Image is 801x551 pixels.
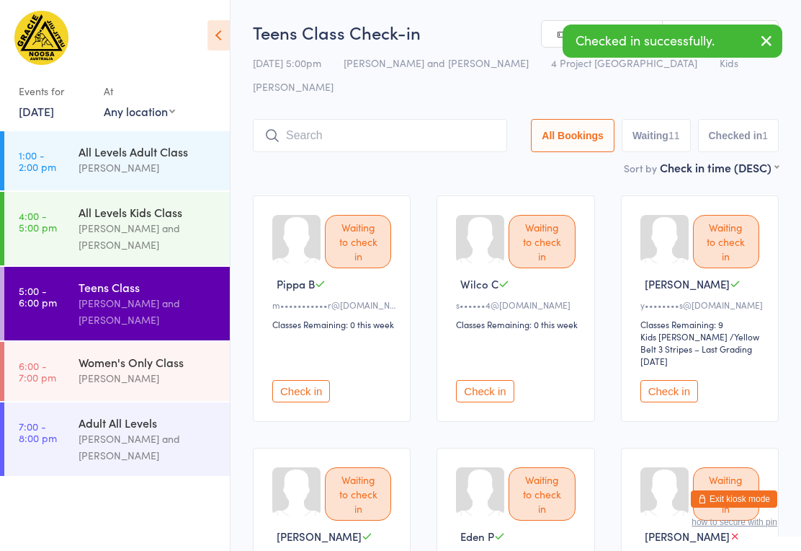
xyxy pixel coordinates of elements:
button: All Bookings [531,119,614,152]
input: Search [253,119,507,152]
span: [PERSON_NAME] [277,529,362,544]
a: 4:00 -5:00 pmAll Levels Kids Class[PERSON_NAME] and [PERSON_NAME] [4,192,230,265]
div: m•••••••••••r@[DOMAIN_NAME] [272,299,395,311]
label: Sort by [624,161,657,175]
button: Checked in1 [698,119,779,152]
a: 1:00 -2:00 pmAll Levels Adult Class[PERSON_NAME] [4,131,230,190]
div: Checked in successfully. [563,25,782,58]
div: y••••••••s@[DOMAIN_NAME] [640,299,764,311]
div: [PERSON_NAME] and [PERSON_NAME] [79,431,218,464]
button: Exit kiosk mode [691,490,777,508]
span: Eden P [460,529,494,544]
time: 6:00 - 7:00 pm [19,360,56,383]
span: [PERSON_NAME] [645,276,730,291]
div: All Levels Kids Class [79,204,218,220]
div: Teens Class [79,279,218,295]
button: how to secure with pin [692,517,777,527]
button: Check in [640,380,698,402]
div: 11 [668,130,680,141]
div: Women's Only Class [79,354,218,370]
div: Waiting to check in [509,215,575,268]
button: Waiting11 [622,119,691,152]
div: Classes Remaining: 0 this week [272,318,395,330]
div: Any location [104,103,175,119]
div: [PERSON_NAME] and [PERSON_NAME] [79,295,218,328]
div: Kids [PERSON_NAME] [640,330,728,343]
div: Waiting to check in [325,467,391,521]
time: 7:00 - 8:00 pm [19,420,57,444]
span: [PERSON_NAME] and [PERSON_NAME] [344,56,529,70]
time: 5:00 - 6:00 pm [19,285,57,308]
a: 5:00 -6:00 pmTeens Class[PERSON_NAME] and [PERSON_NAME] [4,267,230,340]
div: At [104,79,175,103]
a: 6:00 -7:00 pmWomen's Only Class[PERSON_NAME] [4,342,230,401]
div: Classes Remaining: 9 [640,318,764,330]
div: Events for [19,79,89,103]
div: [PERSON_NAME] [79,159,218,176]
span: [DATE] 5:00pm [253,56,321,70]
span: 4 Project [GEOGRAPHIC_DATA] [551,56,697,70]
div: Classes Remaining: 0 this week [456,318,579,330]
time: 4:00 - 5:00 pm [19,210,57,233]
div: Waiting to check in [693,215,759,268]
time: 1:00 - 2:00 pm [19,149,56,172]
div: Check in time (DESC) [660,159,779,175]
div: Waiting to check in [693,467,759,521]
h2: Teens Class Check-in [253,20,779,44]
a: [DATE] [19,103,54,119]
span: Wilco C [460,276,498,291]
div: s••••••4@[DOMAIN_NAME] [456,299,579,311]
span: / Yellow Belt 3 Stripes – Last Grading [DATE] [640,330,759,367]
span: Pippa B [277,276,315,291]
div: [PERSON_NAME] and [PERSON_NAME] [79,220,218,253]
div: Adult All Levels [79,415,218,431]
button: Check in [272,380,330,402]
img: Gracie Humaita Noosa [14,11,68,65]
span: [PERSON_NAME] [645,529,730,544]
div: Waiting to check in [509,467,575,521]
div: 1 [762,130,768,141]
div: Waiting to check in [325,215,391,268]
a: 7:00 -8:00 pmAdult All Levels[PERSON_NAME] and [PERSON_NAME] [4,402,230,476]
div: All Levels Adult Class [79,144,218,159]
button: Check in [456,380,514,402]
div: [PERSON_NAME] [79,370,218,387]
